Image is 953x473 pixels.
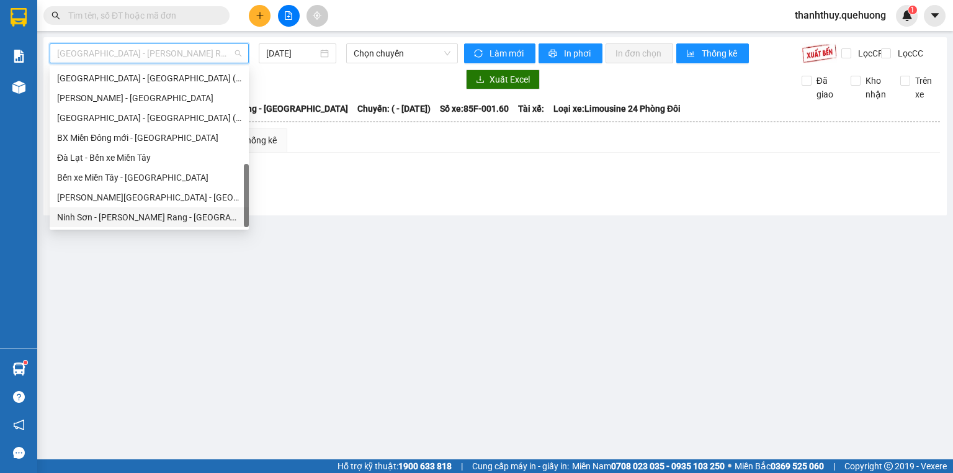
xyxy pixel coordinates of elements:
[702,47,739,60] span: Thống kê
[902,10,913,21] img: icon-new-feature
[80,18,119,119] b: Biên nhận gởi hàng hóa
[464,43,535,63] button: syncLàm mới
[490,47,526,60] span: Làm mới
[893,47,925,60] span: Lọc CC
[771,461,824,471] strong: 0369 525 060
[440,102,509,115] span: Số xe: 85F-001.60
[606,43,673,63] button: In đơn chọn
[564,47,593,60] span: In phơi
[306,5,328,27] button: aim
[338,459,452,473] span: Hỗ trợ kỹ thuật:
[553,102,681,115] span: Loại xe: Limousine 24 Phòng Đôi
[908,6,917,14] sup: 1
[57,131,241,145] div: BX Miền Đông mới - [GEOGRAPHIC_DATA]
[256,11,264,20] span: plus
[50,187,249,207] div: Miền Tây - Phan Rang - Ninh Sơn
[812,74,842,101] span: Đã giao
[57,111,241,125] div: [GEOGRAPHIC_DATA] - [GEOGRAPHIC_DATA] ([PERSON_NAME])
[611,461,725,471] strong: 0708 023 035 - 0935 103 250
[884,462,893,471] span: copyright
[474,49,485,59] span: sync
[13,391,25,403] span: question-circle
[398,461,452,471] strong: 1900 633 818
[735,459,824,473] span: Miền Bắc
[354,44,451,63] span: Chọn chuyến
[910,74,941,101] span: Trên xe
[472,459,569,473] span: Cung cấp máy in - giấy in:
[50,207,249,227] div: Ninh Sơn - Phan Rang - Miền Tây
[853,47,885,60] span: Lọc CR
[266,47,317,60] input: 12/08/2025
[50,148,249,168] div: Đà Lạt - Bến xe Miền Tây
[13,447,25,459] span: message
[284,11,293,20] span: file-add
[50,88,249,108] div: Bình Thạnh - Đà Lạt
[676,43,749,63] button: bar-chartThống kê
[910,6,915,14] span: 1
[50,108,249,128] div: Đà Lạt - Quận 5 (Quốc Lộ)
[51,11,60,20] span: search
[539,43,602,63] button: printerIn phơi
[466,70,540,89] button: downloadXuất Excel
[785,7,896,23] span: thanhthuy.quehuong
[57,171,241,184] div: Bến xe Miền Tây - [GEOGRAPHIC_DATA]
[57,191,241,204] div: [PERSON_NAME][GEOGRAPHIC_DATA] - [GEOGRAPHIC_DATA]
[13,419,25,431] span: notification
[50,128,249,148] div: BX Miền Đông mới - Đà Lạt
[461,459,463,473] span: |
[278,5,300,27] button: file-add
[861,74,891,101] span: Kho nhận
[12,363,25,376] img: warehouse-icon
[357,102,431,115] span: Chuyến: ( - [DATE])
[57,71,241,85] div: [GEOGRAPHIC_DATA] - [GEOGRAPHIC_DATA] ([GEOGRAPHIC_DATA])
[249,5,271,27] button: plus
[68,9,215,22] input: Tìm tên, số ĐT hoặc mã đơn
[11,8,27,27] img: logo-vxr
[313,11,321,20] span: aim
[728,464,732,469] span: ⚪️
[50,68,249,88] div: Đà Lạt - Quận 5 (Cao Tốc)
[12,50,25,63] img: solution-icon
[57,151,241,164] div: Đà Lạt - Bến xe Miền Tây
[686,49,697,59] span: bar-chart
[802,43,837,63] img: 9k=
[572,459,725,473] span: Miền Nam
[548,49,559,59] span: printer
[833,459,835,473] span: |
[57,91,241,105] div: [PERSON_NAME] - [GEOGRAPHIC_DATA]
[924,5,946,27] button: caret-down
[24,361,27,364] sup: 1
[16,80,68,138] b: An Anh Limousine
[929,10,941,21] span: caret-down
[241,133,277,147] div: Thống kê
[57,210,241,224] div: Ninh Sơn - [PERSON_NAME] Rang - [GEOGRAPHIC_DATA]
[12,81,25,94] img: warehouse-icon
[57,44,241,63] span: Sài Gòn - Phan Rang - Ninh Sơn
[518,102,544,115] span: Tài xế:
[50,168,249,187] div: Bến xe Miền Tây - Đà Lạt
